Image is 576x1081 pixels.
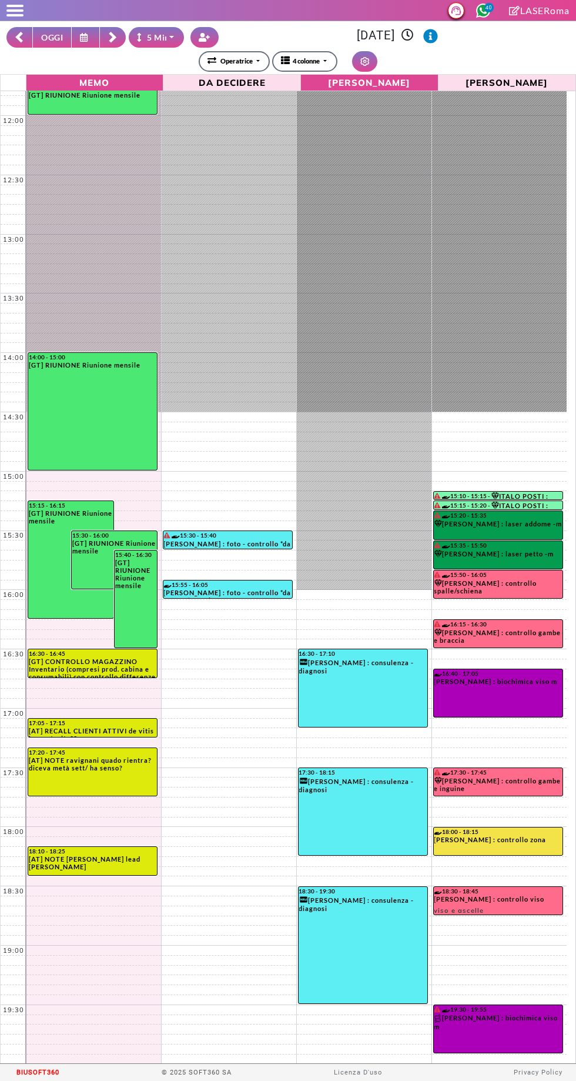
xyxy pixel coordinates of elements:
[434,621,441,627] i: Il cliente ha degli insoluti
[299,769,427,776] div: 17:30 - 18:15
[1,531,26,539] div: 15:30
[115,559,156,589] div: [GT] RIUNIONE Riunione mensile
[491,502,562,509] div: ITALO POSTI : rasatura zona
[304,76,435,88] span: [PERSON_NAME]
[164,540,292,549] div: [PERSON_NAME] : foto - controllo *da remoto* tramite foto
[434,769,562,776] div: 17:30 - 17:45
[1,769,26,777] div: 17:30
[299,658,309,667] i: Categoria cliente: Nuovo
[434,550,562,561] div: [PERSON_NAME] : laser petto -m
[1,176,26,184] div: 12:30
[434,629,442,636] i: Categoria cliente: Diamante
[434,492,492,499] div: 15:10 - 15:15
[434,629,562,648] div: [PERSON_NAME] : controllo gambe e braccia
[491,502,499,509] i: Categoria cliente: Diamante
[115,551,156,558] div: 15:40 - 16:30
[334,1069,382,1076] a: Licenza D'uso
[484,3,494,12] span: 40
[514,1069,562,1076] a: Privacy Policy
[164,532,170,538] i: Il cliente ha degli insoluti
[29,727,156,737] div: [AT] RECALL CLIENTI ATTIVI de vitis ha partorito??
[166,76,297,88] span: Da Decidere
[434,1015,443,1023] img: PERCORSO
[29,855,156,870] div: [AT] NOTE [PERSON_NAME] lead [PERSON_NAME]
[299,776,309,786] i: Categoria cliente: Nuovo
[434,777,442,785] i: Categoria cliente: Diamante
[29,749,156,756] div: 17:20 - 17:45
[1,116,26,125] div: 12:00
[29,91,156,99] div: [GT] RIUNIONE Riunione mensile
[299,888,427,895] div: 18:30 - 19:30
[434,888,562,895] div: 18:30 - 18:45
[29,361,156,369] div: [GT] RIUNIONE Riunione mensile
[434,769,441,775] i: Il cliente ha degli insoluti
[299,658,427,678] div: [PERSON_NAME] : consulenza - diagnosi
[434,895,562,915] div: [PERSON_NAME] : controllo viso
[434,579,562,598] div: [PERSON_NAME] : controllo spalle/schiena
[299,650,427,657] div: 16:30 - 17:10
[225,28,570,44] h3: [DATE]
[29,502,113,509] div: 15:15 - 16:15
[434,571,562,579] div: 15:50 - 16:05
[434,512,562,519] div: 15:20 - 15:35
[434,502,492,509] div: 15:15 - 15:20
[29,756,156,772] div: [AT] NOTE ravignani quado rientra? diceva metà sett/ ha senso?
[509,6,520,15] i: Clicca per andare alla pagina di firma
[29,848,156,855] div: 18:10 - 18:25
[1,294,26,302] div: 13:30
[29,509,113,525] div: [GT] RIUNIONE Riunione mensile
[434,520,562,531] div: [PERSON_NAME] : laser addome -m
[1,709,26,718] div: 17:00
[434,1006,441,1012] i: Il cliente ha degli insoluti
[434,502,441,508] i: Il cliente ha degli insoluti
[434,777,562,796] div: [PERSON_NAME] : controllo gambe e inguine
[1,413,26,421] div: 14:30
[29,719,156,726] div: 17:05 - 17:15
[434,828,562,835] div: 18:00 - 18:15
[434,542,562,549] div: 15:35 - 15:50
[491,492,562,499] div: ITALO POSTI : rasatura zona
[164,589,292,598] div: [PERSON_NAME] : foto - controllo *da remoto* tramite foto
[299,895,427,915] div: [PERSON_NAME] : consulenza - diagnosi
[1,828,26,836] div: 18:00
[1,590,26,599] div: 16:00
[164,581,292,588] div: 15:55 - 16:05
[434,678,562,689] div: [PERSON_NAME] : biochimica viso m
[434,1014,562,1034] div: [PERSON_NAME] : biochimica viso m
[1,946,26,955] div: 19:00
[1,1006,26,1014] div: 19:30
[434,903,562,915] span: viso e ascelle
[29,658,156,678] div: [GT] CONTROLLO MAGAZZINO Inventario (compresi prod. cabina e consumabili) con controllo differenz...
[491,492,499,500] i: Categoria cliente: Diamante
[434,572,441,578] i: Il cliente ha degli insoluti
[1,353,26,362] div: 14:00
[434,1006,562,1013] div: 19:30 - 19:55
[32,27,72,48] button: OGGI
[29,650,156,657] div: 16:30 - 16:45
[434,493,441,499] i: Il cliente ha degli insoluti
[1,472,26,481] div: 15:00
[190,27,219,48] button: Crea nuovo contatto rapido
[434,620,562,628] div: 16:15 - 16:30
[1,235,26,243] div: 13:00
[434,550,442,558] i: Categoria cliente: Diamante
[434,520,442,528] i: Categoria cliente: Diamante
[299,895,309,905] i: Categoria cliente: Nuovo
[137,31,180,44] div: 5 Minuti
[434,512,441,518] i: Il cliente ha degli insoluti
[299,776,427,796] div: [PERSON_NAME] : consulenza - diagnosi
[434,670,562,677] div: 16:40 - 17:05
[72,532,156,539] div: 15:30 - 16:00
[509,5,570,16] a: LASERoma
[164,532,292,539] div: 15:30 - 15:40
[434,542,441,548] i: Il cliente ha degli insoluti
[72,539,156,555] div: [GT] RIUNIONE Riunione mensile
[29,76,160,88] span: Memo
[1,650,26,658] div: 16:30
[441,76,572,88] span: [PERSON_NAME]
[434,579,442,587] i: Categoria cliente: Diamante
[1,887,26,895] div: 18:30
[29,353,156,361] div: 14:00 - 15:00
[434,836,562,847] div: [PERSON_NAME] : controllo zona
